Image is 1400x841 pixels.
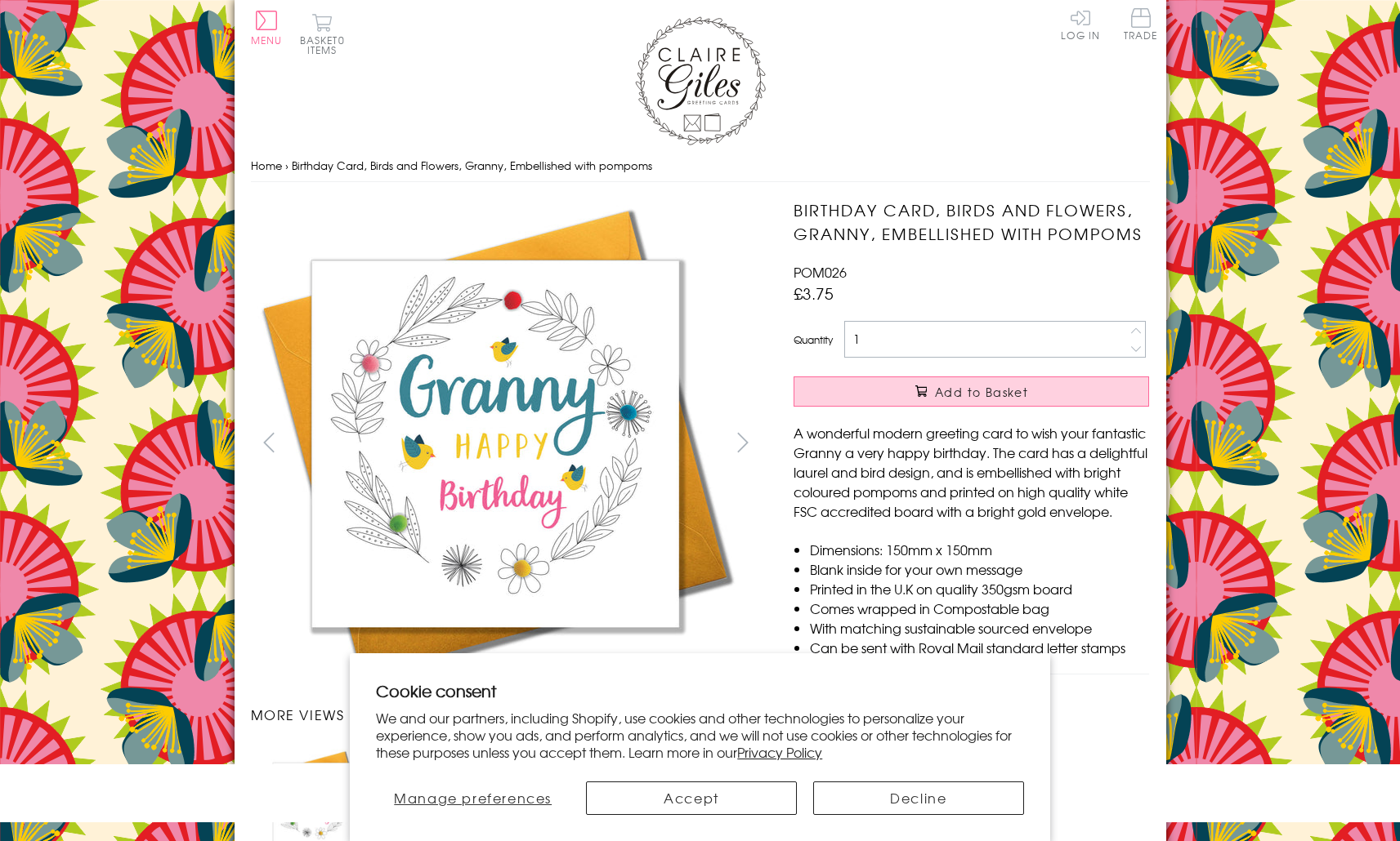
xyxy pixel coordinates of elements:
li: Blank inside for your own message [810,559,1149,579]
p: We and our partners, including Shopify, use cookies and other technologies to personalize your ex... [376,710,1024,760]
button: Manage preferences [376,781,570,815]
span: Trade [1124,8,1158,40]
span: › [285,158,288,173]
button: Accept [586,781,797,815]
button: Decline [813,781,1024,815]
label: Quantity [794,332,833,347]
button: prev [251,424,288,461]
nav: breadcrumbs [251,149,1150,183]
a: Privacy Policy [737,742,822,762]
button: Basket0 items [300,13,345,55]
h2: Cookie consent [376,679,1024,702]
li: Printed in the U.K on quality 350gsm board [810,579,1149,598]
span: £3.75 [794,282,834,305]
img: Claire Giles Greetings Cards [635,16,766,145]
li: Comes wrapped in Compostable bag [810,598,1149,618]
span: Add to Basket [935,384,1028,400]
li: Dimensions: 150mm x 150mm [810,540,1149,559]
h1: Birthday Card, Birds and Flowers, Granny, Embellished with pompoms [794,198,1149,246]
li: Can be sent with Royal Mail standard letter stamps [810,638,1149,657]
a: Trade [1124,8,1158,43]
span: 0 items [307,33,345,57]
button: Add to Basket [794,376,1149,407]
p: A wonderful modern greeting card to wish your fantastic Granny a very happy birthday. The card ha... [794,423,1149,521]
span: POM026 [794,262,847,282]
img: Birthday Card, Birds and Flowers, Granny, Embellished with pompoms [250,198,740,688]
a: Home [251,158,282,173]
button: next [724,424,761,461]
span: Manage preferences [394,788,552,808]
h3: More views [251,705,762,724]
span: Birthday Card, Birds and Flowers, Granny, Embellished with pompoms [292,158,652,173]
a: Log In [1061,8,1100,40]
img: Birthday Card, Birds and Flowers, Granny, Embellished with pompoms [761,198,1251,687]
span: Menu [251,33,283,47]
li: With matching sustainable sourced envelope [810,618,1149,638]
button: Menu [251,11,283,45]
